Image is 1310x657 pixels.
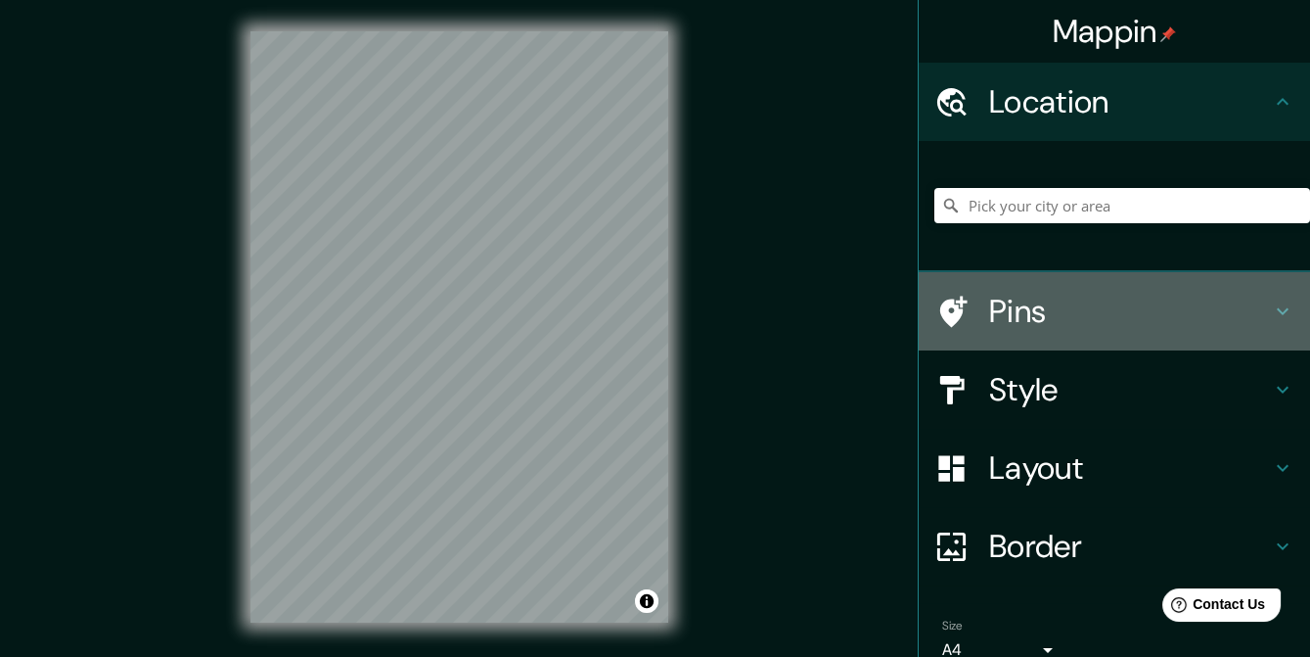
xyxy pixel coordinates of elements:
h4: Location [989,82,1271,121]
iframe: Help widget launcher [1136,581,1288,635]
div: Location [919,63,1310,141]
img: pin-icon.png [1160,26,1176,42]
div: Border [919,507,1310,586]
div: Layout [919,429,1310,507]
input: Pick your city or area [934,188,1310,223]
h4: Style [989,370,1271,409]
h4: Pins [989,292,1271,331]
canvas: Map [250,31,668,623]
h4: Border [989,527,1271,566]
label: Size [942,618,963,634]
div: Pins [919,272,1310,351]
h4: Layout [989,448,1271,488]
h4: Mappin [1053,12,1177,51]
button: Toggle attribution [635,589,658,613]
div: Style [919,351,1310,429]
